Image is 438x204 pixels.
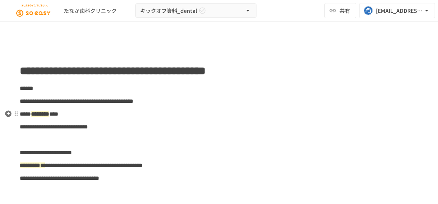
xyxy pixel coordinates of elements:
[9,5,58,17] img: JEGjsIKIkXC9kHzRN7titGGb0UF19Vi83cQ0mCQ5DuX
[64,7,117,15] div: たなか歯科クリニック
[324,3,356,18] button: 共有
[339,6,350,15] span: 共有
[359,3,435,18] button: [EMAIL_ADDRESS][DOMAIN_NAME]
[376,6,423,15] div: [EMAIL_ADDRESS][DOMAIN_NAME]
[135,3,257,18] button: キックオフ資料_dental
[140,6,197,15] span: キックオフ資料_dental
